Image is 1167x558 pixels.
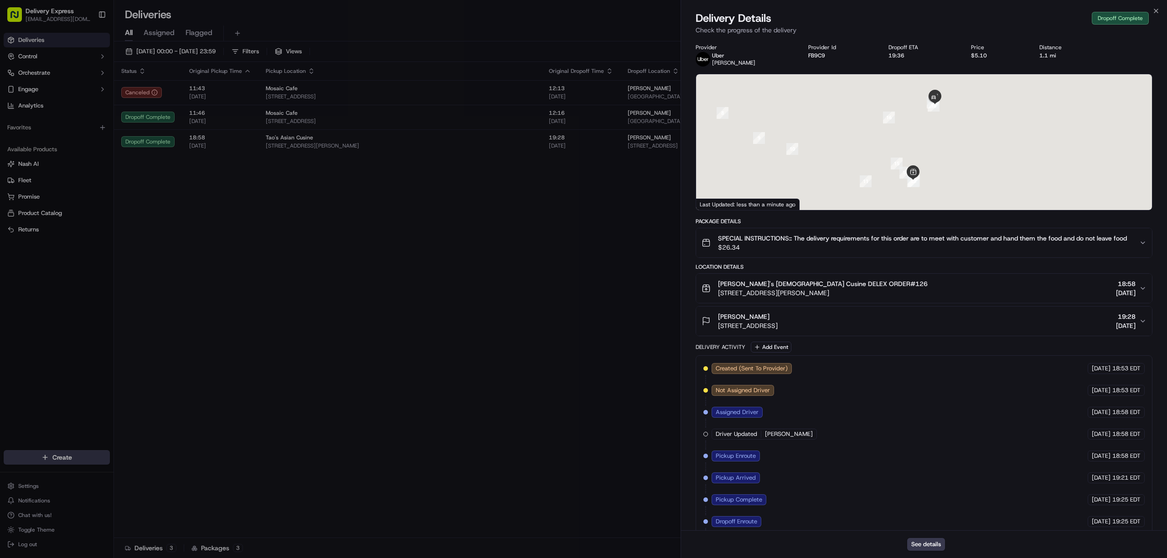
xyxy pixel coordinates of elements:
span: API Documentation [86,204,146,213]
div: Distance [1039,44,1100,51]
div: 📗 [9,205,16,212]
span: [DATE] [1092,364,1110,373]
img: 1736555255976-a54dd68f-1ca7-489b-9aae-adbdc363a1c4 [18,167,26,174]
span: 18:58 [1116,279,1136,288]
img: 1736555255976-a54dd68f-1ca7-489b-9aae-adbdc363a1c4 [9,87,26,104]
span: • [76,166,79,174]
span: [PERSON_NAME] [28,166,74,174]
span: [DATE] [1092,430,1110,438]
span: [PERSON_NAME] [28,142,74,149]
button: See all [141,117,166,128]
span: 19:21 EDT [1112,474,1141,482]
p: Check the progress of the delivery [696,26,1152,35]
div: Location Details [696,263,1152,271]
div: Last Updated: less than a minute ago [696,199,800,210]
span: Pickup Arrived [716,474,756,482]
span: SPECIAL INSTRUCTIONS:: The delivery requirements for this order are to meet with customer and han... [718,234,1127,243]
span: [DATE] [1092,517,1110,526]
button: FB9C9 [808,52,825,59]
span: 18:53 EDT [1112,386,1141,394]
span: Created (Sent To Provider) [716,364,788,373]
div: We're available if you need us! [41,97,125,104]
span: 19:28 [1116,312,1136,321]
a: Powered byPylon [64,226,110,233]
span: [DATE] [1092,452,1110,460]
span: Pickup Complete [716,496,762,504]
span: • [76,142,79,149]
span: Delivery Details [696,11,771,26]
div: Start new chat [41,87,150,97]
div: 10 [786,143,798,155]
p: Welcome 👋 [9,37,166,51]
span: 18:53 EDT [1112,364,1141,373]
div: Delivery Activity [696,343,745,351]
div: Past conversations [9,119,61,126]
span: 19:25 EDT [1112,496,1141,504]
img: Nash [9,10,27,28]
span: 18:58 EDT [1112,408,1141,416]
div: Provider [696,44,793,51]
div: $5.10 [971,52,1025,59]
button: [PERSON_NAME][STREET_ADDRESS]19:28[DATE] [696,307,1152,336]
span: Driver Updated [716,430,757,438]
button: Start new chat [155,90,166,101]
span: [DATE] [1116,288,1136,297]
button: [PERSON_NAME]'s [DEMOGRAPHIC_DATA] Cusine DELEX ORDER#126[STREET_ADDRESS][PERSON_NAME]18:58[DATE] [696,274,1152,303]
div: Price [971,44,1025,51]
div: 8 [717,107,728,119]
img: 1738778727109-b901c2ba-d612-49f7-a14d-d897ce62d23f [19,87,36,104]
button: Add Event [751,342,791,353]
span: [DATE] [1092,474,1110,482]
span: Assigned Driver [716,408,759,416]
span: [PERSON_NAME] [712,59,755,67]
div: 💻 [77,205,84,212]
div: 16 [883,112,895,123]
div: 18 [928,100,940,112]
div: 14 [899,167,911,179]
span: [STREET_ADDRESS] [718,321,778,330]
span: [PERSON_NAME] [765,430,813,438]
div: 11 [860,175,872,187]
div: 19:36 [888,52,956,59]
input: Got a question? Start typing here... [24,59,164,69]
button: See details [907,538,945,551]
div: 1.1 mi [1039,52,1100,59]
span: [STREET_ADDRESS][PERSON_NAME] [718,288,928,297]
span: [DATE] [1092,496,1110,504]
img: Angelique Valdez [9,133,24,148]
span: 18:58 EDT [1112,430,1141,438]
span: Dropoff Enroute [716,517,757,526]
img: uber-new-logo.jpeg [696,52,710,67]
span: Not Assigned Driver [716,386,770,394]
span: Pylon [91,226,110,233]
span: [DATE] [1092,408,1110,416]
span: [DATE] [1092,386,1110,394]
div: 9 [753,132,765,144]
span: Pickup Enroute [716,452,756,460]
span: $26.34 [718,243,1127,252]
span: [DATE] [1116,321,1136,330]
span: [DATE] [81,166,99,174]
span: 19:25 EDT [1112,517,1141,526]
div: 13 [907,175,919,187]
div: Package Details [696,218,1152,225]
span: [PERSON_NAME] [718,312,769,321]
a: 💻API Documentation [73,200,150,217]
span: [DATE] [81,142,99,149]
p: Uber [712,52,755,59]
a: 📗Knowledge Base [5,200,73,217]
button: SPECIAL INSTRUCTIONS:: The delivery requirements for this order are to meet with customer and han... [696,228,1152,257]
div: Provider Id [808,44,874,51]
img: Joseph V. [9,158,24,172]
span: Knowledge Base [18,204,70,213]
span: 18:58 EDT [1112,452,1141,460]
span: [PERSON_NAME]'s [DEMOGRAPHIC_DATA] Cusine DELEX ORDER#126 [718,279,928,288]
div: Dropoff ETA [888,44,956,51]
div: 15 [891,158,903,169]
img: 1736555255976-a54dd68f-1ca7-489b-9aae-adbdc363a1c4 [18,142,26,149]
